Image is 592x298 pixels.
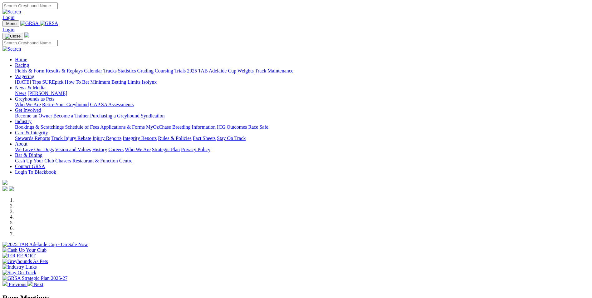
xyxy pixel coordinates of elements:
[15,113,52,118] a: Become an Owner
[53,113,89,118] a: Become a Trainer
[181,147,210,152] a: Privacy Policy
[118,68,136,73] a: Statistics
[84,68,102,73] a: Calendar
[15,68,44,73] a: Fields & Form
[15,141,27,147] a: About
[15,124,590,130] div: Industry
[142,79,157,85] a: Isolynx
[152,147,180,152] a: Strategic Plan
[217,124,247,130] a: ICG Outcomes
[92,136,121,141] a: Injury Reports
[2,33,23,40] button: Toggle navigation
[2,270,36,276] img: Stay On Track
[187,68,236,73] a: 2025 TAB Adelaide Cup
[51,136,91,141] a: Track Injury Rebate
[108,147,124,152] a: Careers
[255,68,293,73] a: Track Maintenance
[15,79,41,85] a: [DATE] Tips
[2,20,19,27] button: Toggle navigation
[6,21,17,26] span: Menu
[2,281,7,286] img: chevron-left-pager-white.svg
[15,152,42,158] a: Bar & Dining
[55,147,91,152] a: Vision and Values
[158,136,192,141] a: Rules & Policies
[123,136,157,141] a: Integrity Reports
[2,247,46,253] img: Cash Up Your Club
[15,62,29,68] a: Racing
[34,282,43,287] span: Next
[100,124,145,130] a: Applications & Forms
[155,68,173,73] a: Coursing
[172,124,216,130] a: Breeding Information
[193,136,216,141] a: Fact Sheets
[15,74,34,79] a: Wagering
[15,113,590,119] div: Get Involved
[15,136,590,141] div: Care & Integrity
[24,32,29,37] img: logo-grsa-white.png
[15,147,590,152] div: About
[92,147,107,152] a: History
[15,107,41,113] a: Get Involved
[15,79,590,85] div: Wagering
[2,40,58,46] input: Search
[15,164,45,169] a: Contact GRSA
[2,242,88,247] img: 2025 TAB Adelaide Cup - On Sale Now
[27,91,67,96] a: [PERSON_NAME]
[2,253,36,259] img: IER REPORT
[15,85,46,90] a: News & Media
[27,282,43,287] a: Next
[40,21,58,26] img: GRSA
[15,147,54,152] a: We Love Our Dogs
[15,102,590,107] div: Greyhounds as Pets
[15,130,48,135] a: Care & Integrity
[2,15,14,20] a: Login
[46,68,83,73] a: Results & Replays
[15,91,26,96] a: News
[2,282,27,287] a: Previous
[9,282,26,287] span: Previous
[15,91,590,96] div: News & Media
[15,68,590,74] div: Racing
[248,124,268,130] a: Race Safe
[15,96,54,102] a: Greyhounds as Pets
[2,2,58,9] input: Search
[125,147,151,152] a: Who We Are
[5,34,21,39] img: Close
[20,21,39,26] img: GRSA
[15,158,54,163] a: Cash Up Your Club
[15,57,27,62] a: Home
[2,46,21,52] img: Search
[42,102,89,107] a: Retire Your Greyhound
[65,79,89,85] a: How To Bet
[2,186,7,191] img: facebook.svg
[90,102,134,107] a: GAP SA Assessments
[15,102,41,107] a: Who We Are
[65,124,99,130] a: Schedule of Fees
[55,158,132,163] a: Chasers Restaurant & Function Centre
[2,27,14,32] a: Login
[2,180,7,185] img: logo-grsa-white.png
[2,259,48,264] img: Greyhounds As Pets
[15,136,50,141] a: Stewards Reports
[15,158,590,164] div: Bar & Dining
[217,136,246,141] a: Stay On Track
[174,68,186,73] a: Trials
[2,264,37,270] img: Industry Links
[141,113,164,118] a: Syndication
[2,276,67,281] img: GRSA Strategic Plan 2025-27
[42,79,63,85] a: SUREpick
[15,169,56,175] a: Login To Blackbook
[137,68,154,73] a: Grading
[27,281,32,286] img: chevron-right-pager-white.svg
[15,119,32,124] a: Industry
[9,186,14,191] img: twitter.svg
[237,68,254,73] a: Weights
[90,113,139,118] a: Purchasing a Greyhound
[90,79,140,85] a: Minimum Betting Limits
[2,9,21,15] img: Search
[146,124,171,130] a: MyOzChase
[15,124,64,130] a: Bookings & Scratchings
[103,68,117,73] a: Tracks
